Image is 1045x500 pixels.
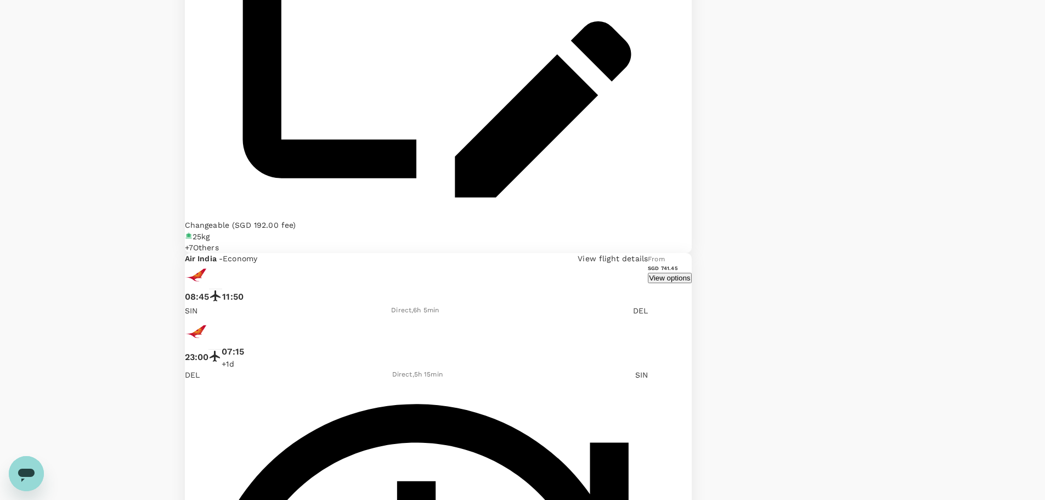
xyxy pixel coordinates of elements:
p: DEL [185,369,200,380]
span: +1d [222,359,234,368]
span: Economy [223,254,257,263]
div: 25kg [185,231,648,242]
span: 25kg [193,232,210,241]
h6: SGD 741.45 [648,265,691,272]
span: From [648,255,665,263]
div: +7Others [185,242,648,253]
p: 23:00 [185,351,209,364]
p: 08:45 [185,290,210,304]
span: Others [193,243,219,252]
div: Direct , 5h 15min [392,369,443,380]
img: AI [185,264,207,286]
span: - [219,254,223,263]
p: 11:50 [222,290,244,304]
p: 07:15 [222,345,244,358]
p: SIN [185,305,197,316]
span: Changeable (SGD 192.00 fee) [185,221,296,229]
iframe: Button to launch messaging window [9,456,44,491]
button: View options [648,273,691,283]
span: Air India [185,254,219,263]
span: + 7 [185,243,193,252]
div: Direct , 6h 5min [391,305,439,316]
p: View flight details [578,253,648,264]
p: SIN [635,369,648,380]
p: DEL [633,305,648,316]
img: AI [185,321,207,342]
